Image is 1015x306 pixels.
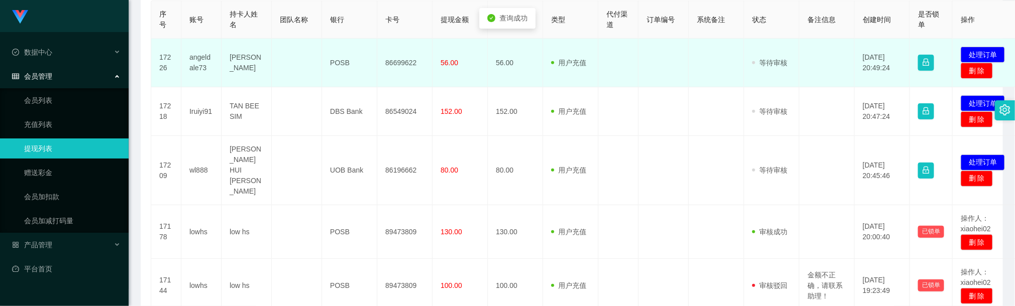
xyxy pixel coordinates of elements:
td: [DATE] 20:00:40 [855,205,910,259]
span: 订单编号 [647,16,675,24]
td: [PERSON_NAME] [222,39,272,87]
span: 用户充值 [551,228,586,236]
span: 类型 [551,16,565,24]
td: POSB [322,39,377,87]
span: 操作人：xiaohei02 [961,268,991,286]
span: 查询成功 [499,14,528,22]
a: 会员列表 [24,90,121,110]
span: 用户充值 [551,107,586,115]
span: 会员管理 [12,72,52,80]
span: 操作人：xiaohei02 [961,214,991,233]
td: wl888 [181,136,222,205]
td: 86196662 [377,136,433,205]
span: 系统备注 [697,16,725,24]
span: 用户充值 [551,59,586,67]
button: 处理订单 [961,47,1005,63]
span: 审核成功 [752,228,787,236]
a: 会员加扣款 [24,187,121,207]
span: 数据中心 [12,48,52,56]
td: [DATE] 20:49:24 [855,39,910,87]
span: 56.00 [441,59,458,67]
button: 处理订单 [961,155,1005,171]
td: 17218 [151,87,181,136]
td: 152.00 [488,87,543,136]
td: [DATE] 20:45:46 [855,136,910,205]
button: 删 除 [961,288,993,304]
i: 图标: check-circle-o [12,49,19,56]
span: 是否锁单 [918,10,939,29]
span: 等待审核 [752,166,787,174]
span: 状态 [752,16,766,24]
td: [DATE] 20:47:24 [855,87,910,136]
a: 会员加减打码量 [24,211,121,231]
td: DBS Bank [322,87,377,136]
td: [PERSON_NAME] HUI [PERSON_NAME] [222,136,272,205]
td: UOB Bank [322,136,377,205]
span: 用户充值 [551,166,586,174]
i: icon: check-circle [487,14,495,22]
td: 17226 [151,39,181,87]
span: 银行 [330,16,344,24]
button: 图标: lock [918,103,934,119]
button: 已锁单 [918,226,944,238]
td: lowhs [181,205,222,259]
span: 产品管理 [12,241,52,249]
i: 图标: table [12,73,19,80]
img: logo.9652507e.png [12,10,28,24]
span: 团队名称 [280,16,308,24]
td: 86699622 [377,39,433,87]
a: 赠送彩金 [24,163,121,183]
td: 86549024 [377,87,433,136]
span: 等待审核 [752,59,787,67]
td: 17209 [151,136,181,205]
span: 创建时间 [863,16,891,24]
td: POSB [322,205,377,259]
span: 100.00 [441,281,462,289]
a: 图标: dashboard平台首页 [12,259,121,279]
button: 删 除 [961,63,993,79]
button: 已锁单 [918,279,944,291]
td: angeldale73 [181,39,222,87]
button: 删 除 [961,171,993,187]
td: Iruiyi91 [181,87,222,136]
i: 图标: setting [999,104,1010,115]
a: 充值列表 [24,114,121,134]
a: 提现列表 [24,138,121,159]
span: 操作 [961,16,975,24]
td: 130.00 [488,205,543,259]
span: 80.00 [441,166,458,174]
span: 代付渠道 [606,10,628,29]
button: 图标: lock [918,55,934,71]
td: 80.00 [488,136,543,205]
td: TAN BEE SIM [222,87,272,136]
span: 持卡人姓名 [230,10,258,29]
button: 删 除 [961,111,993,127]
td: 56.00 [488,39,543,87]
button: 删 除 [961,234,993,250]
button: 处理订单 [961,95,1005,111]
button: 图标: lock [918,163,934,179]
span: 等待审核 [752,107,787,115]
span: 用户充值 [551,281,586,289]
span: 提现金额 [441,16,469,24]
i: 图标: appstore-o [12,241,19,248]
span: 账号 [189,16,204,24]
span: 130.00 [441,228,462,236]
span: 序号 [159,10,166,29]
span: 备注信息 [807,16,836,24]
td: low hs [222,205,272,259]
span: 152.00 [441,107,462,115]
td: 89473809 [377,205,433,259]
span: 卡号 [385,16,399,24]
td: 17178 [151,205,181,259]
span: 审核驳回 [752,281,787,289]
